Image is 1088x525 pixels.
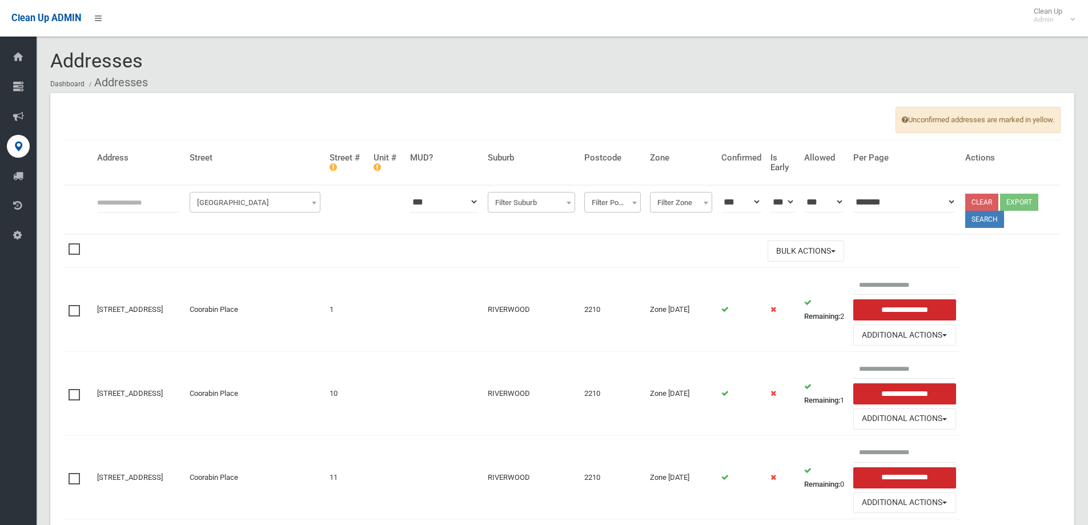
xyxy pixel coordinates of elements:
[330,153,364,172] h4: Street #
[584,153,641,163] h4: Postcode
[645,352,717,436] td: Zone [DATE]
[97,389,163,398] a: [STREET_ADDRESS]
[768,241,844,262] button: Bulk Actions
[491,195,572,211] span: Filter Suburb
[374,153,401,172] h4: Unit #
[97,305,163,314] a: [STREET_ADDRESS]
[804,480,840,488] strong: Remaining:
[853,408,956,430] button: Additional Actions
[580,268,645,352] td: 2210
[488,153,575,163] h4: Suburb
[965,153,1057,163] h4: Actions
[185,352,325,436] td: Coorabin Place
[853,153,956,163] h4: Per Page
[653,195,709,211] span: Filter Zone
[488,192,575,213] span: Filter Suburb
[11,13,81,23] span: Clean Up ADMIN
[185,435,325,519] td: Coorabin Place
[185,268,325,352] td: Coorabin Place
[800,268,849,352] td: 2
[770,153,795,172] h4: Is Early
[192,195,318,211] span: Filter Street
[804,153,844,163] h4: Allowed
[965,194,998,211] a: Clear
[1034,15,1062,24] small: Admin
[483,352,580,436] td: RIVERWOOD
[190,192,320,213] span: Filter Street
[584,192,641,213] span: Filter Postcode
[587,195,638,211] span: Filter Postcode
[645,435,717,519] td: Zone [DATE]
[50,80,85,88] a: Dashboard
[97,153,180,163] h4: Address
[896,107,1061,133] span: Unconfirmed addresses are marked in yellow.
[580,435,645,519] td: 2210
[800,352,849,436] td: 1
[650,192,712,213] span: Filter Zone
[800,435,849,519] td: 0
[325,352,369,436] td: 10
[325,268,369,352] td: 1
[650,153,712,163] h4: Zone
[325,435,369,519] td: 11
[1000,194,1038,211] button: Export
[97,473,163,482] a: [STREET_ADDRESS]
[190,153,320,163] h4: Street
[853,492,956,514] button: Additional Actions
[853,324,956,346] button: Additional Actions
[50,49,143,72] span: Addresses
[483,268,580,352] td: RIVERWOOD
[965,211,1004,228] button: Search
[483,435,580,519] td: RIVERWOOD
[721,153,761,163] h4: Confirmed
[580,352,645,436] td: 2210
[410,153,479,163] h4: MUD?
[804,396,840,404] strong: Remaining:
[86,72,148,93] li: Addresses
[645,268,717,352] td: Zone [DATE]
[1028,7,1074,24] span: Clean Up
[804,312,840,320] strong: Remaining:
